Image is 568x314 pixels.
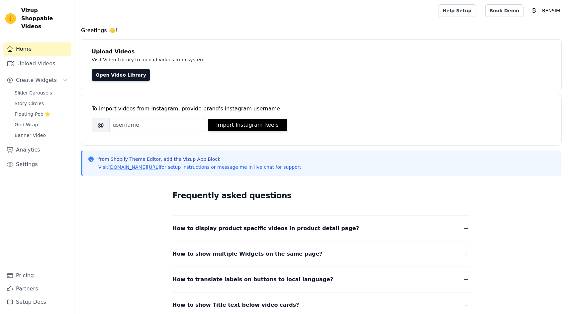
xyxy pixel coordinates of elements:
[485,4,523,17] a: Book Demo
[532,7,536,14] text: B
[15,132,46,139] span: Banner Video
[3,74,71,87] button: Create Widgets
[172,300,299,310] span: How to show Title text below video cards?
[11,109,71,119] a: Floating-Pop ⭐
[98,164,303,170] p: Visit for setup instructions or message me in live chat for support.
[81,27,561,34] h4: Greetings 👋!
[539,5,563,17] p: BENSIM
[110,118,205,132] input: username
[172,224,359,233] span: How to display product specific videos in product detail page?
[3,269,71,282] a: Pricing
[21,7,69,31] span: Vizup Shoppable Videos
[98,156,303,162] p: from Shopify Theme Editor, add the Vizup App Block
[11,131,71,140] a: Banner Video
[438,4,476,17] a: Help Setup
[92,56,389,64] p: Visit Video Library to upload videos from system
[5,13,16,24] img: Vizup
[172,275,333,284] span: How to translate labels on buttons to local language?
[92,48,551,56] h4: Upload Videos
[92,69,150,81] a: Open Video Library
[172,249,323,259] span: How to show multiple Widgets on the same page?
[16,76,57,84] span: Create Widgets
[172,300,470,310] button: How to show Title text below video cards?
[11,88,71,97] a: Slider Carousels
[3,42,71,56] a: Home
[172,275,470,284] button: How to translate labels on buttons to local language?
[15,90,52,96] span: Slider Carousels
[92,105,551,113] div: To import videos from Instagram, provide brand's instagram username
[172,224,470,233] button: How to display product specific videos in product detail page?
[3,57,71,70] a: Upload Videos
[529,5,563,17] button: B BENSIM
[3,158,71,171] a: Settings
[15,111,50,117] span: Floating-Pop ⭐
[3,143,71,157] a: Analytics
[172,249,470,259] button: How to show multiple Widgets on the same page?
[15,121,38,128] span: Grid Wrap
[3,282,71,295] a: Partners
[208,119,287,131] button: Import Instagram Reels
[108,164,160,170] a: [DOMAIN_NAME][URL]
[92,118,110,132] span: @
[172,189,470,202] h2: Frequently asked questions
[3,295,71,309] a: Setup Docs
[11,99,71,108] a: Story Circles
[11,120,71,129] a: Grid Wrap
[15,100,44,107] span: Story Circles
